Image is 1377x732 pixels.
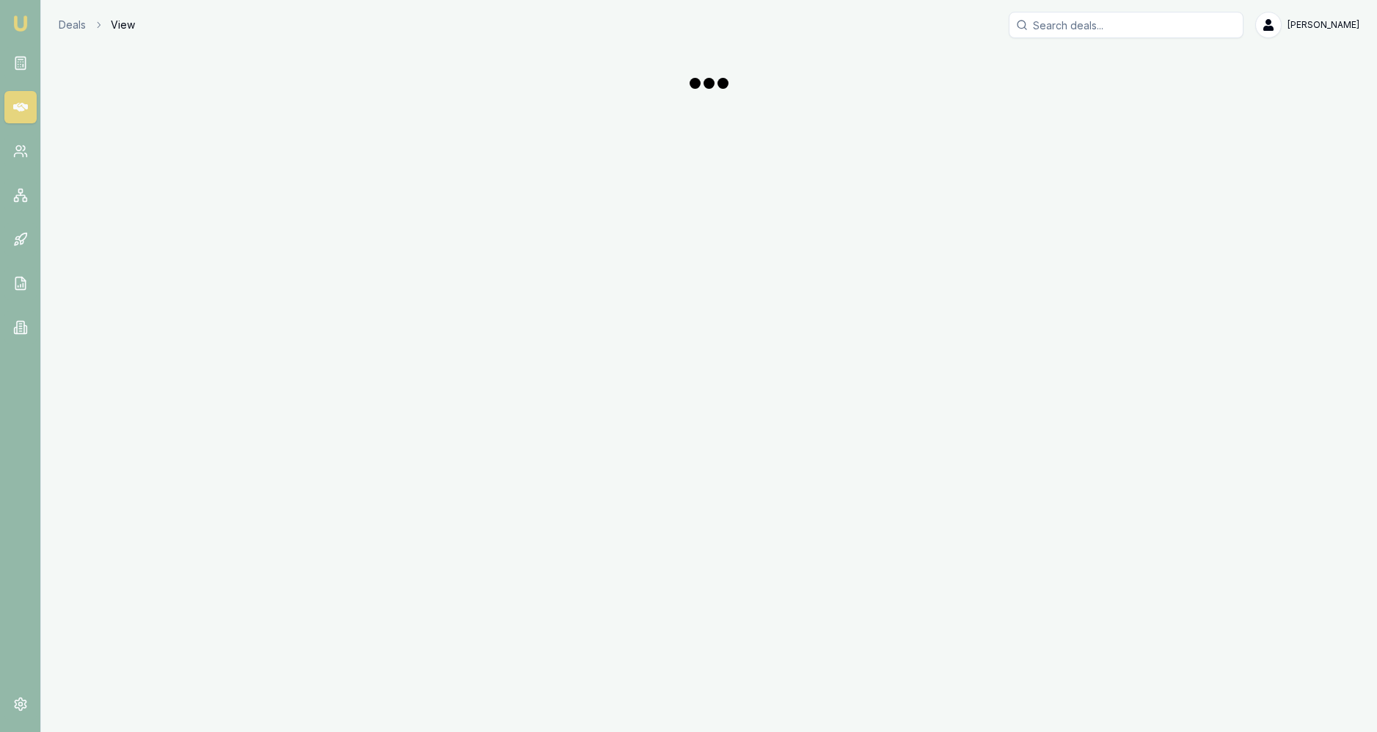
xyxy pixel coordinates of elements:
[111,18,135,32] span: View
[59,18,135,32] nav: breadcrumb
[59,18,86,32] a: Deals
[12,15,29,32] img: emu-icon-u.png
[1009,12,1243,38] input: Search deals
[1287,19,1359,31] span: [PERSON_NAME]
